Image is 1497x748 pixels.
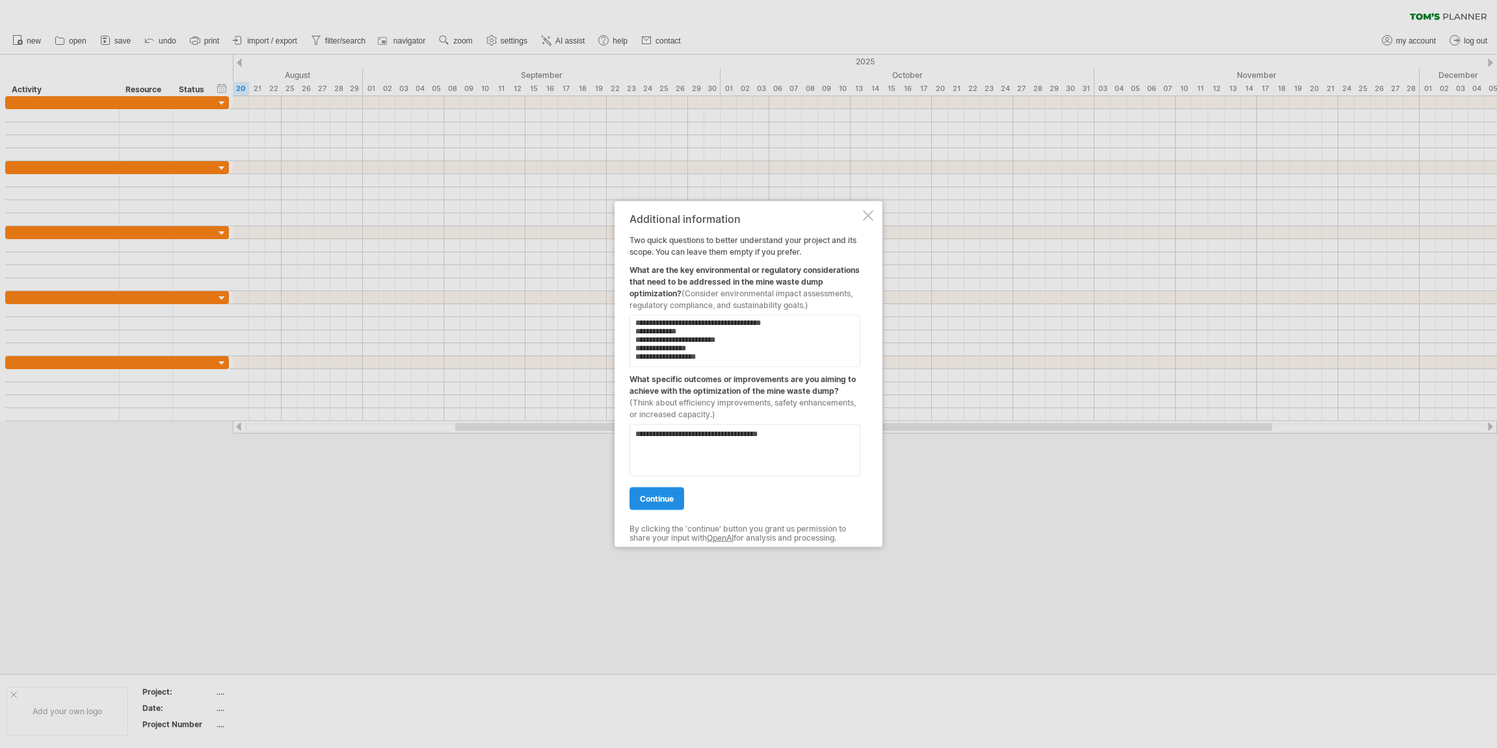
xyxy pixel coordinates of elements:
div: What specific outcomes or improvements are you aiming to achieve with the optimization of the min... [629,367,860,420]
span: continue [640,493,674,503]
div: What are the key environmental or regulatory considerations that need to be addressed in the mine... [629,257,860,311]
div: By clicking the 'continue' button you grant us permission to share your input with for analysis a... [629,524,860,543]
div: Two quick questions to better understand your project and its scope. You can leave them empty if ... [629,213,860,535]
span: (Consider environmental impact assessments, regulatory compliance, and sustainability goals.) [629,288,853,309]
div: Additional information [629,213,860,224]
span: (Think about efficiency improvements, safety enhancements, or increased capacity.) [629,397,856,419]
a: continue [629,487,684,509]
a: OpenAI [707,533,734,543]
